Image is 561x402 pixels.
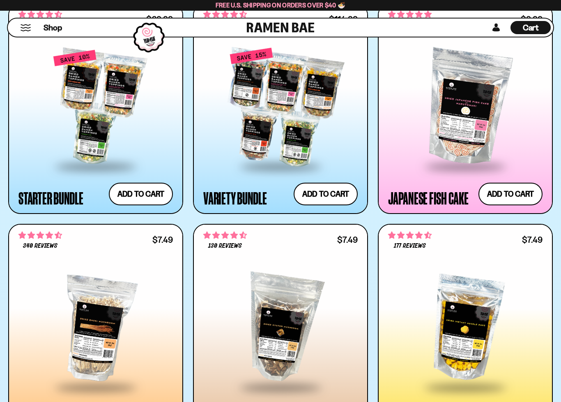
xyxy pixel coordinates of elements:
[44,21,62,34] a: Shop
[20,24,31,31] button: Mobile Menu Trigger
[388,230,432,241] span: 4.71 stars
[23,243,57,249] span: 340 reviews
[337,236,358,244] div: $7.49
[478,183,543,205] button: Add to cart
[203,230,247,241] span: 4.68 stars
[510,19,551,37] div: Cart
[18,191,83,205] div: Starter Bundle
[8,3,183,214] a: 4.71 stars 4845 reviews $69.99 Starter Bundle Add to cart
[522,236,543,244] div: $7.49
[216,1,346,9] span: Free U.S. Shipping on Orders over $40 🍜
[203,191,267,205] div: Variety Bundle
[388,191,469,205] div: Japanese Fish Cake
[193,3,368,214] a: 4.63 stars 6356 reviews $114.99 Variety Bundle Add to cart
[109,183,173,205] button: Add to cart
[208,243,242,249] span: 130 reviews
[152,236,173,244] div: $7.49
[44,22,62,33] span: Shop
[394,243,426,249] span: 177 reviews
[378,3,553,214] a: 4.77 stars 230 reviews $9.99 Japanese Fish Cake Add to cart
[294,183,358,205] button: Add to cart
[18,230,62,241] span: 4.53 stars
[523,23,539,33] span: Cart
